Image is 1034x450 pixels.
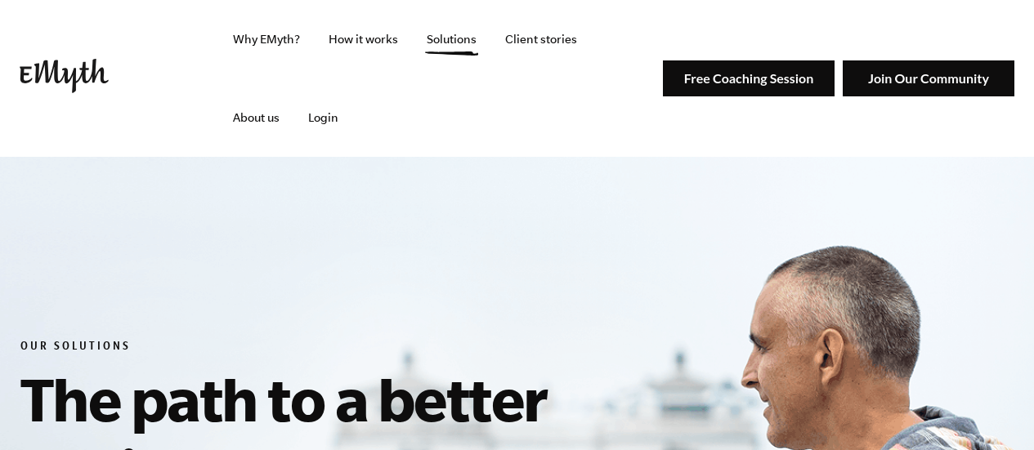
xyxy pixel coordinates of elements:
[20,340,766,356] h6: Our Solutions
[663,60,835,97] img: Free Coaching Session
[220,78,293,157] a: About us
[843,60,1014,97] img: Join Our Community
[20,59,109,93] img: EMyth
[295,78,351,157] a: Login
